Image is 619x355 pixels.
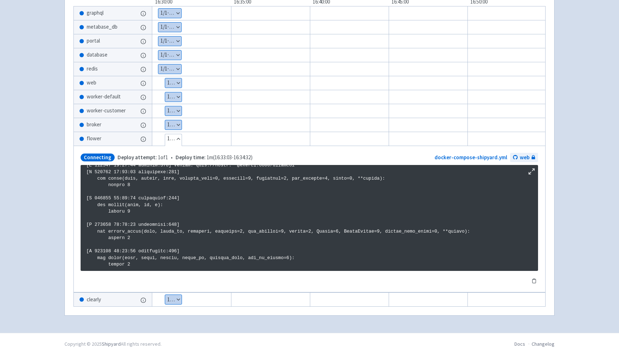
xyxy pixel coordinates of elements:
span: 1m ( 16:33:03 - 16:34:32 ) [176,154,253,162]
span: web [87,79,96,87]
span: worker-default [87,93,121,101]
span: redis [87,65,98,73]
span: clearly [87,296,101,304]
span: broker [87,121,101,129]
span: database [87,51,107,59]
a: docker-compose-shipyard.yml [435,154,507,161]
span: Deploy attempt: [117,154,157,161]
a: Changelog [532,341,555,347]
span: graphql [87,9,104,17]
div: Copyright © 2025 All rights reserved. [64,340,162,348]
button: Maximize log window [528,168,535,175]
span: web [520,154,529,162]
span: metabase_db [87,23,117,31]
span: 1 of 1 [117,154,168,162]
a: Docs [514,341,525,347]
span: Connecting [81,154,115,162]
span: worker-customer [87,107,126,115]
span: Deploy time: [176,154,206,161]
span: portal [87,37,100,45]
a: web [510,153,538,162]
a: Shipyard [102,341,121,347]
span: flower [87,135,101,143]
span: • [117,154,253,162]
